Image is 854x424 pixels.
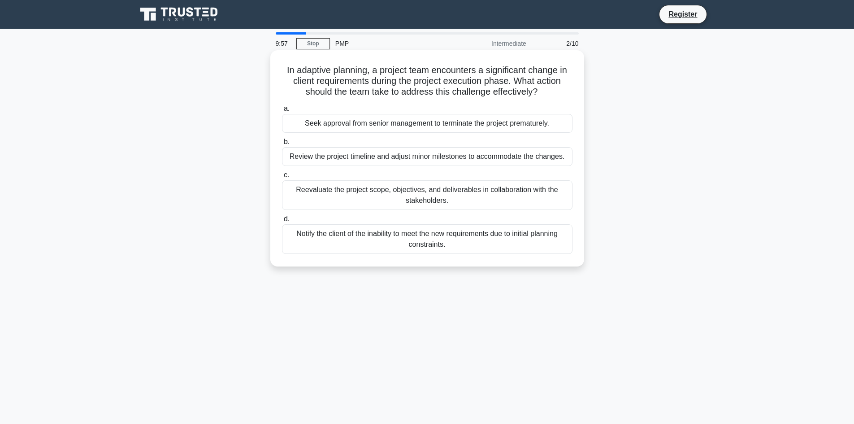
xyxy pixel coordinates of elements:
[282,224,572,254] div: Notify the client of the inability to meet the new requirements due to initial planning constraints.
[281,65,573,98] h5: In adaptive planning, a project team encounters a significant change in client requirements durin...
[296,38,330,49] a: Stop
[532,35,584,52] div: 2/10
[453,35,532,52] div: Intermediate
[663,9,702,20] a: Register
[284,138,290,145] span: b.
[282,147,572,166] div: Review the project timeline and adjust minor milestones to accommodate the changes.
[284,171,289,179] span: c.
[284,215,290,223] span: d.
[270,35,296,52] div: 9:57
[282,114,572,133] div: Seek approval from senior management to terminate the project prematurely.
[330,35,453,52] div: PMP
[282,180,572,210] div: Reevaluate the project scope, objectives, and deliverables in collaboration with the stakeholders.
[284,105,290,112] span: a.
